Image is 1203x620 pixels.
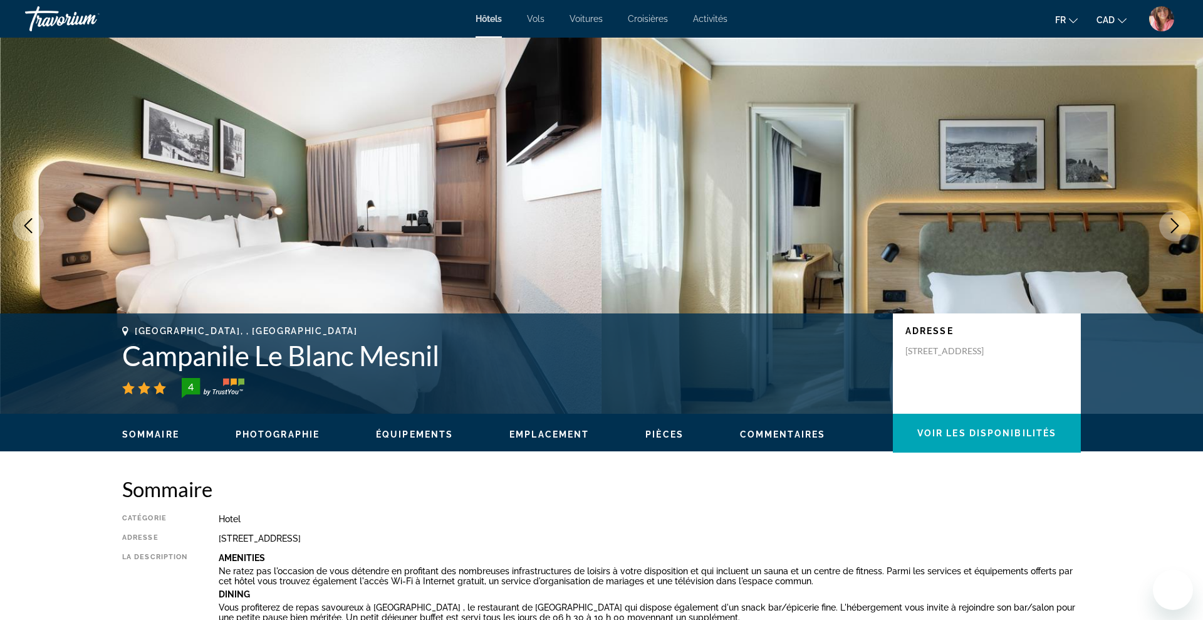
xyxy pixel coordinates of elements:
[905,326,1068,336] p: Adresse
[1096,11,1127,29] button: Change currency
[509,429,589,439] span: Emplacement
[219,589,250,599] b: Dining
[122,533,187,544] div: Adresse
[122,514,187,524] div: Catégorie
[628,14,668,24] a: Croisières
[219,533,1081,544] div: [STREET_ADDRESS]
[740,429,825,440] button: Commentaires
[122,429,179,440] button: Sommaire
[570,14,603,24] a: Voitures
[219,553,265,563] b: Amenities
[1055,15,1066,25] span: fr
[476,14,502,24] a: Hôtels
[905,345,1006,357] p: [STREET_ADDRESS]
[509,429,589,440] button: Emplacement
[1096,15,1115,25] span: CAD
[122,476,1081,502] h2: Sommaire
[376,429,453,440] button: Équipements
[25,3,150,35] a: Travorium
[376,429,453,439] span: Équipements
[182,378,244,398] img: trustyou-badge-hor.svg
[219,514,1081,524] div: Hotel
[645,429,684,440] button: Pièces
[917,428,1056,438] span: Voir les disponibilités
[1159,210,1190,241] button: Next image
[13,210,44,241] button: Previous image
[1145,6,1178,32] button: User Menu
[236,429,320,439] span: Photographie
[236,429,320,440] button: Photographie
[1055,11,1078,29] button: Change language
[135,326,358,336] span: [GEOGRAPHIC_DATA], , [GEOGRAPHIC_DATA]
[740,429,825,439] span: Commentaires
[122,429,179,439] span: Sommaire
[1153,570,1193,610] iframe: Bouton de lancement de la fenêtre de messagerie
[693,14,727,24] a: Activités
[178,379,203,394] div: 4
[1149,6,1174,31] img: Z
[122,339,880,372] h1: Campanile Le Blanc Mesnil
[645,429,684,439] span: Pièces
[527,14,544,24] a: Vols
[893,414,1081,453] button: Voir les disponibilités
[219,566,1081,586] p: Ne ratez pas l'occasion de vous détendre en profitant des nombreuses infrastructures de loisirs à...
